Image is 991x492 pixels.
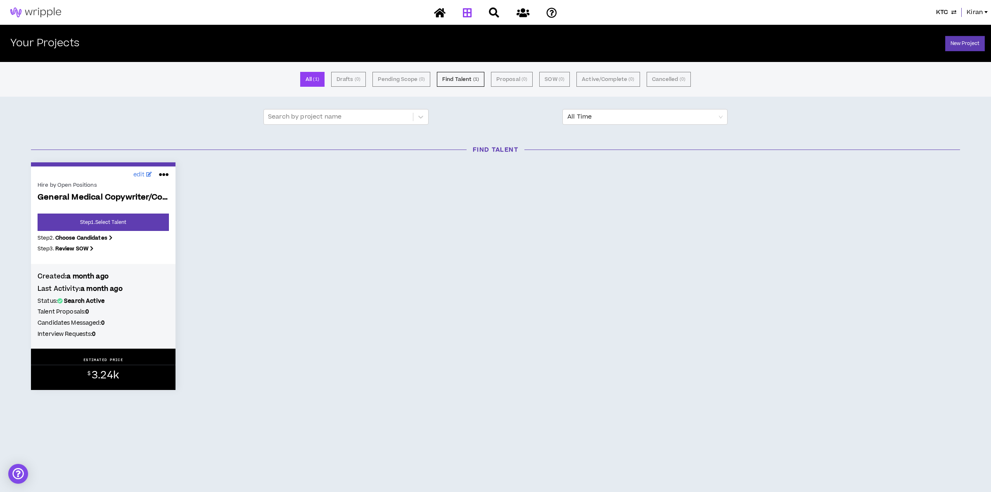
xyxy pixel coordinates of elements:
span: General Medical Copywriter/Content Writer [38,193,169,202]
h5: Status: [38,297,169,306]
button: Cancelled (0) [647,72,691,87]
span: edit [133,171,145,179]
small: ( 0 ) [559,76,564,83]
b: Search Active [64,297,104,305]
span: Kiran [967,8,983,17]
button: Active/Complete (0) [576,72,640,87]
b: a month ago [66,272,109,281]
h2: Your Projects [10,38,79,50]
button: SOW (0) [539,72,570,87]
small: ( 0 ) [522,76,527,83]
p: Step 2 . [38,234,169,242]
small: ( 1 ) [313,76,319,83]
button: KTC [936,8,956,17]
small: ( 1 ) [473,76,479,83]
button: All (1) [300,72,325,87]
p: Step 3 . [38,245,169,252]
small: ( 0 ) [355,76,360,83]
a: Step1.Select Talent [38,214,169,231]
h5: Interview Requests: [38,330,169,339]
h5: Candidates Messaged: [38,318,169,328]
span: All Time [567,109,723,124]
sup: $ [88,370,90,377]
a: New Project [945,36,985,51]
b: a month ago [81,284,123,293]
span: KTC [936,8,948,17]
button: Find Talent (1) [437,72,484,87]
a: edit [131,169,154,181]
small: ( 0 ) [628,76,634,83]
span: 3.24k [92,368,119,383]
small: ( 0 ) [680,76,685,83]
h3: Find Talent [25,145,966,154]
b: Choose Candidates [55,234,107,242]
h4: Created: [38,272,169,281]
b: 0 [101,319,104,327]
button: Drafts (0) [331,72,366,87]
button: Proposal (0) [491,72,533,87]
b: 0 [85,308,89,316]
p: ESTIMATED PRICE [83,357,123,362]
h4: Last Activity: [38,284,169,293]
h5: Talent Proposals: [38,307,169,316]
button: Pending Scope (0) [372,72,430,87]
small: ( 0 ) [419,76,425,83]
div: Hire by Open Positions [38,181,169,189]
b: 0 [92,330,95,338]
b: Review SOW [55,245,88,252]
div: Open Intercom Messenger [8,464,28,484]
